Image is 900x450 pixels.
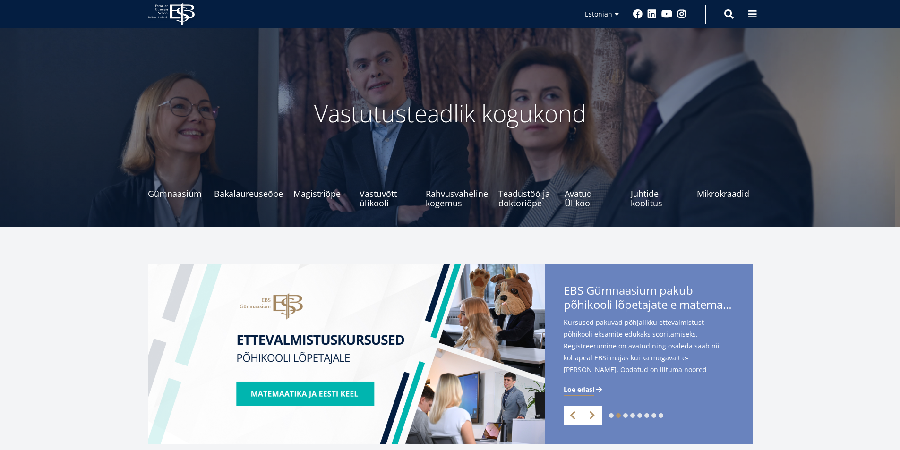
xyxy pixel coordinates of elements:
[697,170,753,208] a: Mikrokraadid
[651,413,656,418] a: 7
[360,170,415,208] a: Vastuvõtt ülikooli
[293,189,349,198] span: Magistriõpe
[609,413,614,418] a: 1
[564,406,583,425] a: Previous
[214,170,283,208] a: Bakalaureuseõpe
[661,9,672,19] a: Youtube
[426,170,488,208] a: Rahvusvaheline kogemus
[659,413,663,418] a: 8
[148,189,204,198] span: Gümnaasium
[583,406,602,425] a: Next
[148,264,545,444] img: EBS Gümnaasiumi ettevalmistuskursused
[637,413,642,418] a: 5
[148,170,204,208] a: Gümnaasium
[498,189,554,208] span: Teadustöö ja doktoriõpe
[631,170,686,208] a: Juhtide koolitus
[677,9,686,19] a: Instagram
[426,189,488,208] span: Rahvusvaheline kogemus
[565,189,620,208] span: Avatud Ülikool
[697,189,753,198] span: Mikrokraadid
[360,189,415,208] span: Vastuvõtt ülikooli
[200,99,701,127] p: Vastutusteadlik kogukond
[565,170,620,208] a: Avatud Ülikool
[498,170,554,208] a: Teadustöö ja doktoriõpe
[647,9,657,19] a: Linkedin
[631,189,686,208] span: Juhtide koolitus
[564,385,594,394] span: Loe edasi
[644,413,649,418] a: 6
[293,170,349,208] a: Magistriõpe
[564,297,734,312] span: põhikooli lõpetajatele matemaatika- ja eesti keele kursuseid
[616,413,621,418] a: 2
[630,413,635,418] a: 4
[564,385,604,394] a: Loe edasi
[623,413,628,418] a: 3
[214,189,283,198] span: Bakalaureuseõpe
[564,283,734,314] span: EBS Gümnaasium pakub
[633,9,643,19] a: Facebook
[564,316,734,391] span: Kursused pakuvad põhjalikku ettevalmistust põhikooli eksamite edukaks sooritamiseks. Registreerum...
